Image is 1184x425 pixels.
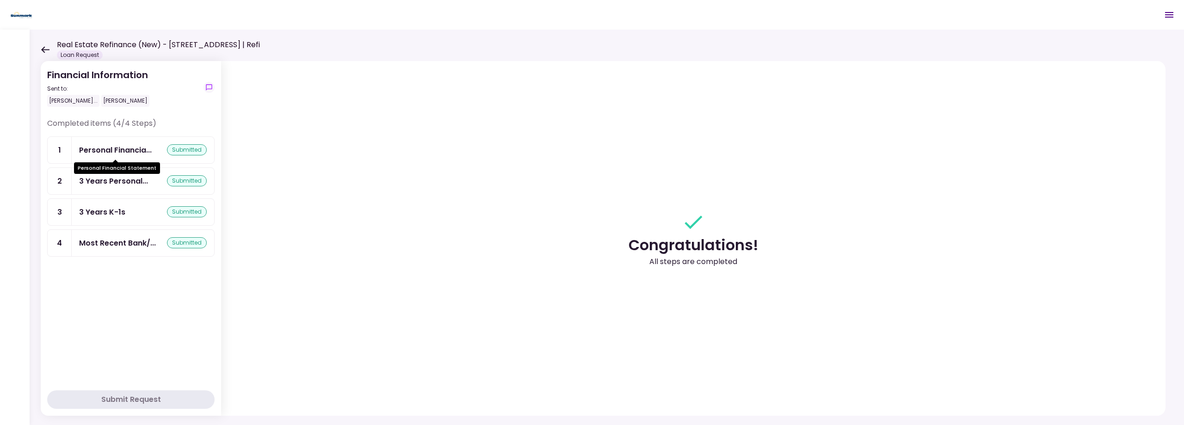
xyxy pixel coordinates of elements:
[47,136,215,164] a: 1Personal Financial Statementsubmitted
[79,237,156,249] div: Most Recent Bank/Investment Statements
[203,82,215,93] button: show-messages
[47,68,149,107] div: Financial Information
[649,256,737,267] div: All steps are completed
[79,175,148,187] div: 3 Years Personal Federal and State Tax Returns
[47,390,215,409] button: Submit Request
[48,230,72,256] div: 4
[47,229,215,257] a: 4Most Recent Bank/Investment Statementssubmitted
[57,39,260,50] h1: Real Estate Refinance (New) - [STREET_ADDRESS] | Refi
[79,206,125,218] div: 3 Years K-1s
[57,50,103,60] div: Loan Request
[101,95,149,107] div: [PERSON_NAME]
[47,198,215,226] a: 33 Years K-1ssubmitted
[9,8,34,22] img: Partner icon
[47,167,215,195] a: 23 Years Personal Federal and State Tax Returnssubmitted
[167,237,207,248] div: submitted
[47,85,149,93] div: Sent to:
[47,95,99,107] div: [PERSON_NAME]...
[48,199,72,225] div: 3
[101,394,161,405] div: Submit Request
[1158,4,1180,26] button: Open menu
[74,162,160,174] div: Personal Financial Statement
[167,175,207,186] div: submitted
[167,206,207,217] div: submitted
[629,234,758,256] div: Congratulations!
[48,168,72,194] div: 2
[167,144,207,155] div: submitted
[48,137,72,163] div: 1
[47,118,215,136] div: Completed items (4/4 Steps)
[79,144,152,156] div: Personal Financial Statement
